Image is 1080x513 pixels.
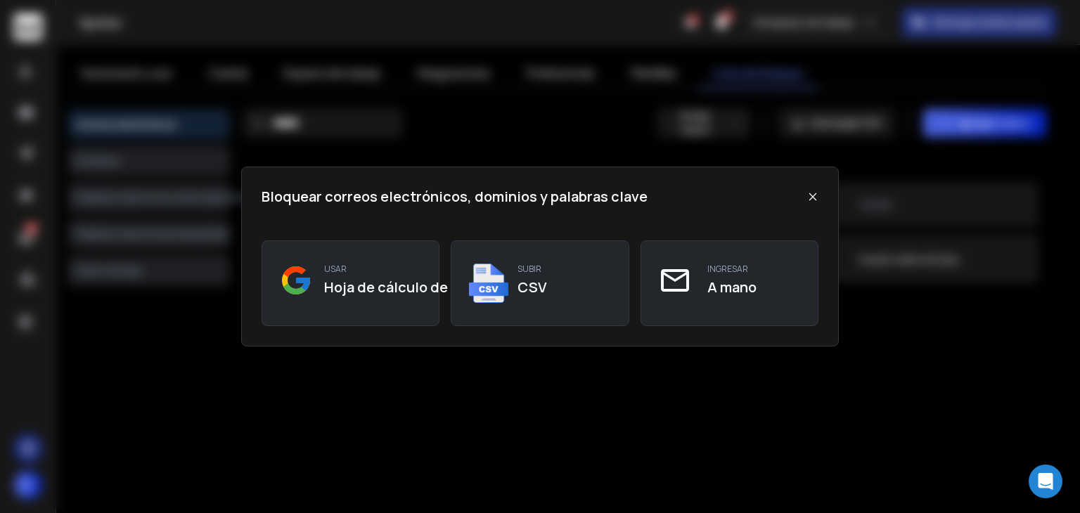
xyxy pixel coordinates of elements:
font: ingresar [707,263,748,275]
font: CSV [517,278,547,297]
font: Hoja de cálculo de Google [324,278,500,297]
font: subir [517,263,541,275]
div: Abrir Intercom Messenger [1029,465,1062,498]
font: usar [324,263,347,275]
font: Bloquear correos electrónicos, dominios y palabras clave [262,187,648,206]
font: A mano [707,278,757,297]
